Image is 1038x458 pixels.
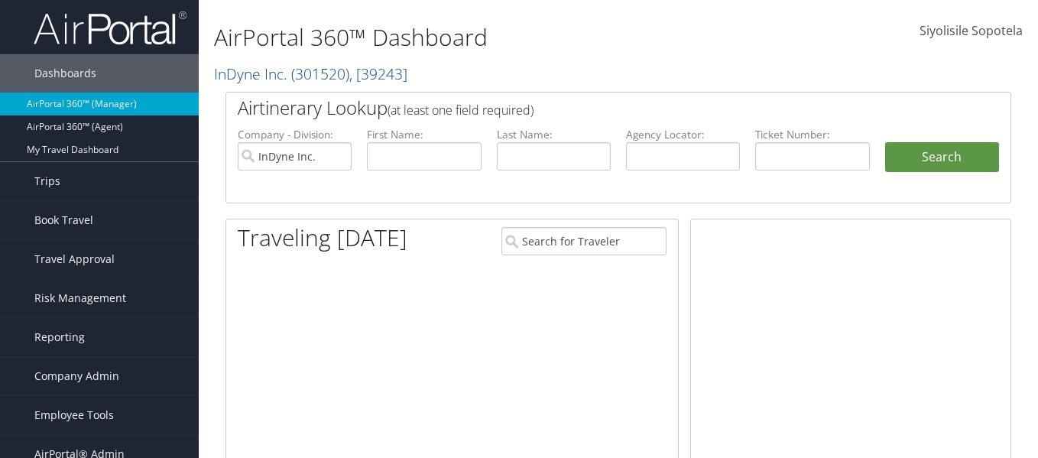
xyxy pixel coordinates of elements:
h2: Airtinerary Lookup [238,95,934,121]
span: , [ 39243 ] [349,63,407,84]
span: Company Admin [34,357,119,395]
a: Siyolisile Sopotela [920,8,1023,55]
span: ( 301520 ) [291,63,349,84]
input: Search for Traveler [501,227,667,255]
span: Employee Tools [34,396,114,434]
span: Trips [34,162,60,200]
label: Agency Locator: [626,127,740,142]
span: Reporting [34,318,85,356]
img: airportal-logo.png [34,10,187,46]
span: Travel Approval [34,240,115,278]
label: First Name: [367,127,481,142]
span: Dashboards [34,54,96,93]
h1: Traveling [DATE] [238,222,407,254]
span: (at least one field required) [388,102,534,119]
span: Book Travel [34,201,93,239]
h1: AirPortal 360™ Dashboard [214,21,753,54]
button: Search [885,142,999,173]
label: Last Name: [497,127,611,142]
a: InDyne Inc. [214,63,407,84]
span: Risk Management [34,279,126,317]
span: Siyolisile Sopotela [920,22,1023,39]
label: Company - Division: [238,127,352,142]
label: Ticket Number: [755,127,869,142]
